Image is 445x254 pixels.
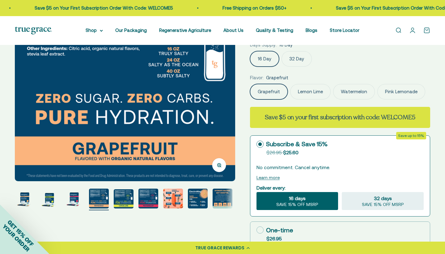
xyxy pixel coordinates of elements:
img: Magnesium for heart health and stress support* Chloride to support pH balance and oxygen flow* So... [163,189,183,208]
div: TRUE GRACE REWARDS [195,245,244,251]
a: Store Locator [330,28,359,33]
img: ElectroMag™ [138,189,158,208]
p: Save $5 on Your First Subscription Order With Code: WELCOME5 [26,4,164,12]
button: Go to item 7 [163,189,183,210]
button: Go to item 5 [114,189,133,210]
a: Quality & Testing [256,28,293,33]
img: ElectroMag™ [15,189,35,208]
button: Go to item 2 [40,189,59,210]
span: GET 15% OFF [6,219,35,247]
img: 750 mg sodium for fluid balance and cellular communication.* 250 mg potassium supports blood pres... [89,189,109,208]
button: Go to item 8 [188,189,208,210]
a: Free Shipping on Orders $50+ [214,5,278,11]
span: YOUR ORDER [1,223,31,253]
img: ElectroMag™ [40,189,59,208]
a: Blogs [306,28,317,33]
img: ElectroMag™ [64,189,84,208]
summary: Shop [86,27,103,34]
button: Go to item 1 [15,189,35,210]
button: Go to item 3 [64,189,84,210]
img: Rapid Hydration For: - Exercise endurance* - Stress support* - Electrolyte replenishment* - Muscl... [188,189,208,208]
img: Everyone needs true hydration. From your extreme athletes to you weekend warriors, ElectroMag giv... [213,189,232,208]
a: About Us [223,28,244,33]
a: Regenerative Agriculture [159,28,211,33]
strong: Save $5 on your first subscription with code: WELCOME5 [265,113,415,121]
legend: Flavor: [250,74,264,81]
button: Go to item 6 [138,189,158,210]
button: Go to item 4 [89,189,109,210]
span: Grapefruit [266,74,288,81]
span: 16 Day [279,41,293,49]
a: Our Packaging [115,28,147,33]
img: ElectroMag™ [114,189,133,208]
legend: Days Supply: [250,41,277,49]
button: Go to item 9 [213,189,232,210]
